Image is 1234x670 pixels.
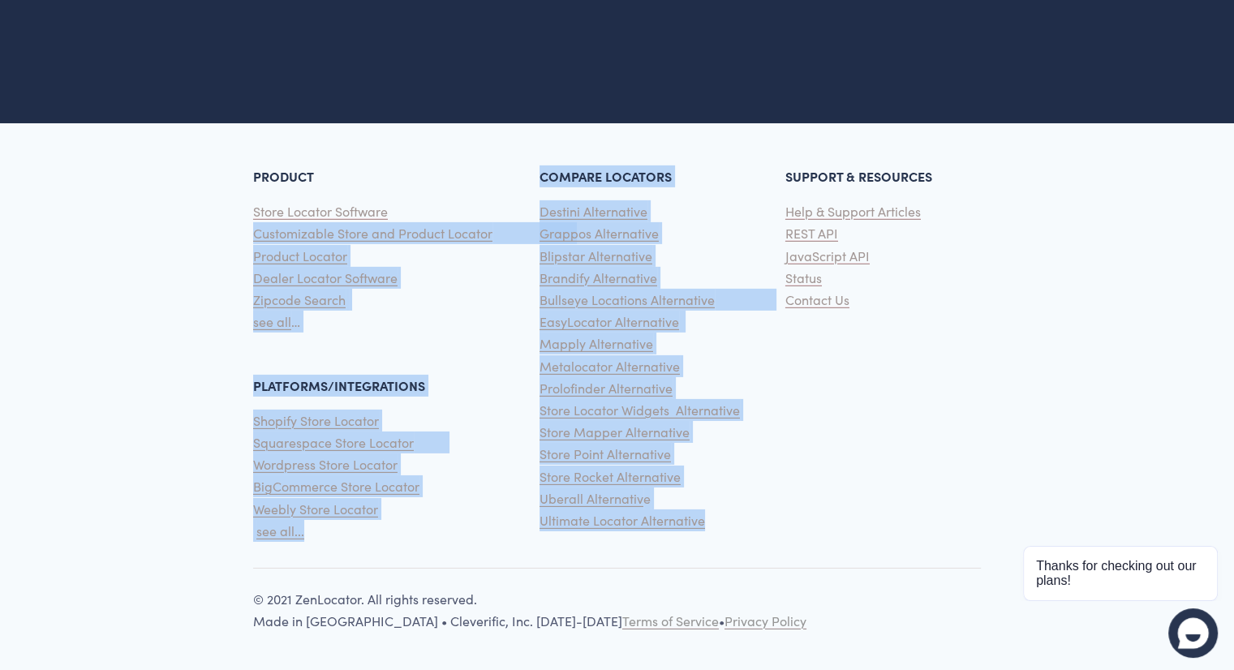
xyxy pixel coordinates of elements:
a: Wordpress Store Locator [253,453,398,475]
span: JavaScript API [785,247,870,264]
span: REST API [785,225,838,242]
a: Zipcode Search [253,289,346,311]
a: Store Mapper Alternative [540,421,690,443]
span: Store Locator Software [253,203,388,220]
a: Customizable Store and Product Locator [253,222,492,244]
a: Privacy Policy [724,610,806,632]
a: Terms of Service [622,610,719,632]
a: Grappos Alternative [540,222,659,244]
a: BigCommerce Store Locator [253,475,419,497]
span: Weebly Store Locator [253,500,378,518]
span: see all [253,313,291,330]
span: Store Locator Widgets Alternative [540,402,740,419]
span: Dealer Locator Software [253,269,398,286]
a: JavaScript API [785,245,870,267]
a: Bullseye Locations Alternative [540,289,715,311]
span: Contact Us [785,291,849,308]
span: Uberall Alternativ [540,490,643,507]
span: Privacy Policy [724,612,806,629]
span: EasyLocator Alternative [540,313,679,330]
a: see all... [256,520,304,542]
a: Squarespace Store Locator [253,432,414,453]
span: Store Rocket Alternative [540,468,681,485]
a: REST API [785,222,838,244]
a: Store Locator Widgets Alternative [540,399,740,421]
strong: COMPARE LOCATORS [540,167,672,185]
a: Status [785,267,822,289]
span: Customizable Store and Product Locator [253,225,492,242]
a: Mapply Alternative [540,333,653,354]
a: Store Rocket Alternative [540,466,681,487]
span: Brandify Alternative [540,269,657,286]
a: Weebly Store Locator [253,498,378,520]
span: Wordpress Store Locator [253,456,398,473]
span: Grappos Alternative [540,225,659,242]
a: Prolofinder Alternative [540,377,673,399]
a: Shopify Store Locator [253,410,379,432]
a: Uberall Alternativ [540,487,643,509]
span: see all... [256,522,304,539]
span: Mapply Alternative [540,335,653,352]
strong: PRODUCT [253,167,314,185]
span: Metalocator Alternative [540,358,680,375]
span: Zipcode Search [253,291,346,308]
a: Destini Alternative [540,200,647,222]
span: Status [785,269,822,286]
span: Shopify Store Locator [253,412,379,429]
span: Terms of Service [622,612,719,629]
a: Store Locator Software [253,200,388,222]
a: Contact Us [785,289,849,311]
a: see all [253,311,291,333]
span: Squarespace Store Locator [253,434,414,451]
span: Bullseye Locations Alternative [540,291,715,308]
span: e [643,490,651,507]
strong: SUPPORT & RESOURCES [785,167,932,185]
a: Blipstar Alternative [540,245,652,267]
span: … [291,313,300,330]
a: Ultimate Locator Alternative [540,509,705,531]
span: Help & Support Articles [785,203,921,220]
span: Store Point Alternative [540,445,671,462]
a: Dealer Locator Software [253,267,398,289]
a: EasyLocator Alternative [540,311,679,333]
span: Product Locator [253,247,347,264]
span: Destini Alternative [540,203,647,220]
a: Help & Support Articles [785,200,921,222]
a: Metalocator Alternative [540,355,680,377]
span: BigCommerce Store Locator [253,478,419,495]
span: Prolofinder Alternative [540,380,673,397]
span: Store Mapper Alternative [540,423,690,440]
span: Ultimate Locator Alternative [540,512,705,529]
a: Product Locator [253,245,347,267]
strong: PLATFORMS/INTEGRATIONS [253,376,425,394]
div: Thanks for checking out our plans! [1036,559,1205,588]
a: Store Point Alternative [540,443,671,465]
p: © 2021 ZenLocator. All rights reserved. Made in [GEOGRAPHIC_DATA] • Cleverific, Inc. [DATE]-[DATE] • [253,588,981,632]
span: Blipstar Alternative [540,247,652,264]
a: Brandify Alternative [540,267,657,289]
